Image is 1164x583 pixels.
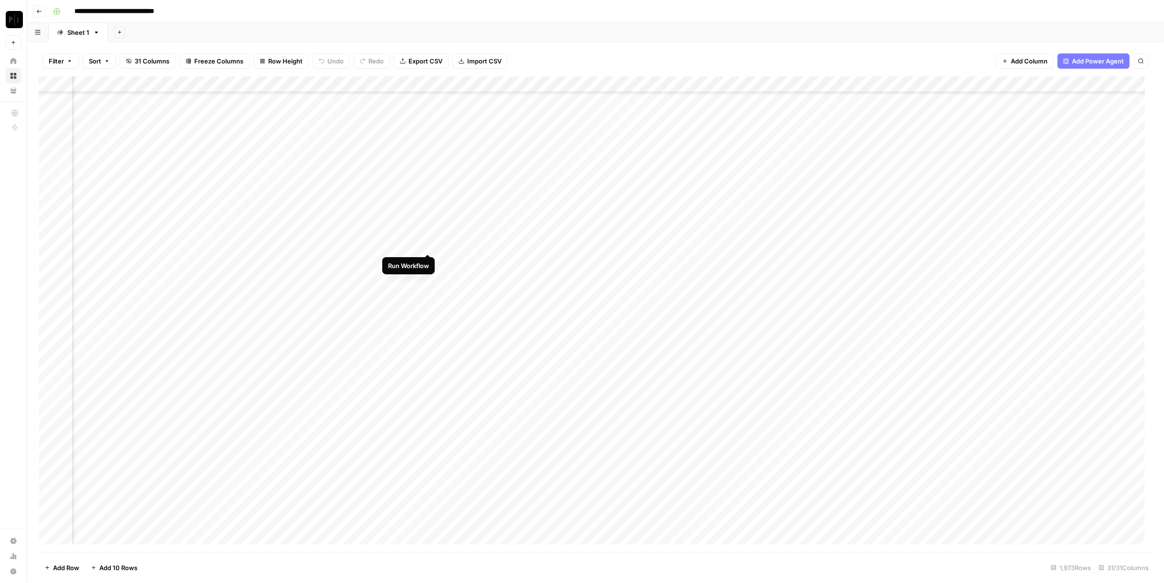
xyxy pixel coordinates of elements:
a: Home [6,53,21,69]
button: Undo [313,53,350,69]
button: Add Row [39,560,85,575]
button: 31 Columns [120,53,176,69]
span: Add Power Agent [1072,56,1124,66]
span: Add Row [53,563,79,573]
span: Filter [49,56,64,66]
button: Import CSV [452,53,508,69]
button: Workspace: Paragon (Prod) [6,8,21,31]
button: Filter [42,53,79,69]
span: Export CSV [409,56,442,66]
button: Add Column [996,53,1054,69]
a: Sheet 1 [49,23,108,42]
span: 31 Columns [135,56,169,66]
span: Add 10 Rows [99,563,137,573]
button: Export CSV [394,53,449,69]
div: 1,973 Rows [1047,560,1095,575]
span: Undo [327,56,344,66]
span: Redo [368,56,384,66]
button: Row Height [253,53,309,69]
button: Redo [354,53,390,69]
span: Row Height [268,56,303,66]
span: Freeze Columns [194,56,243,66]
button: Add Power Agent [1058,53,1130,69]
button: Add 10 Rows [85,560,143,575]
a: Usage [6,549,21,564]
div: Sheet 1 [67,28,89,37]
img: Paragon (Prod) Logo [6,11,23,28]
a: Your Data [6,83,21,98]
span: Add Column [1011,56,1048,66]
a: Settings [6,533,21,549]
button: Freeze Columns [179,53,250,69]
span: Import CSV [467,56,502,66]
div: 31/31 Columns [1095,560,1153,575]
a: Browse [6,68,21,83]
button: Sort [83,53,116,69]
button: Help + Support [6,564,21,579]
div: Run Workflow [388,261,429,271]
span: Sort [89,56,101,66]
